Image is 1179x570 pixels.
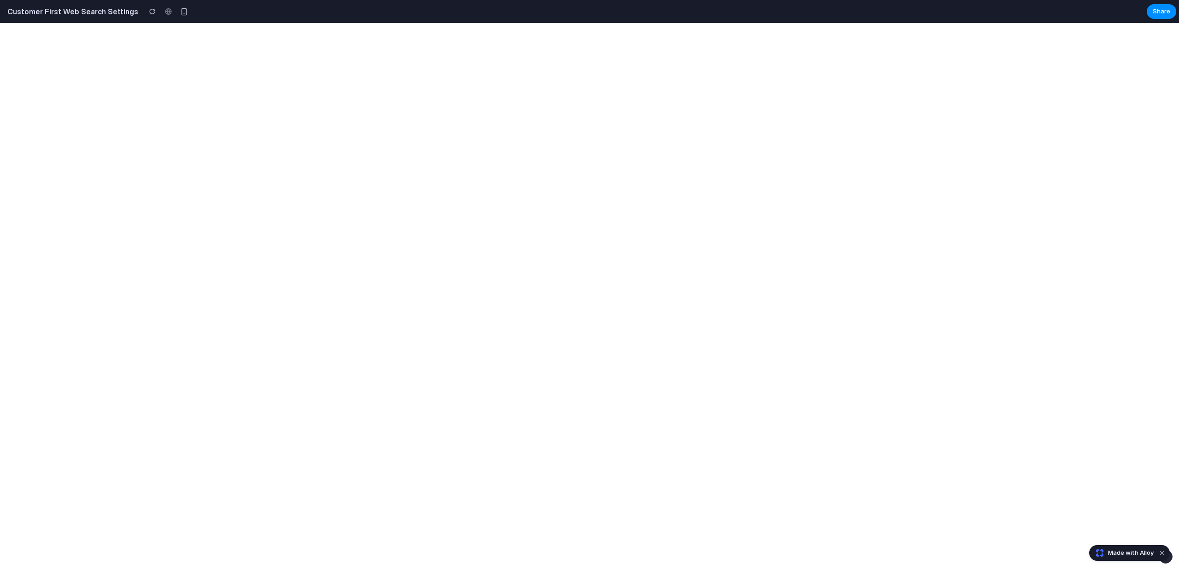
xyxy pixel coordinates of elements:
h2: Customer First Web Search Settings [4,6,138,17]
span: Share [1153,7,1170,16]
span: Made with Alloy [1108,548,1154,558]
a: Made with Alloy [1090,548,1155,558]
button: Dismiss watermark [1156,547,1167,558]
button: Share [1147,4,1176,19]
